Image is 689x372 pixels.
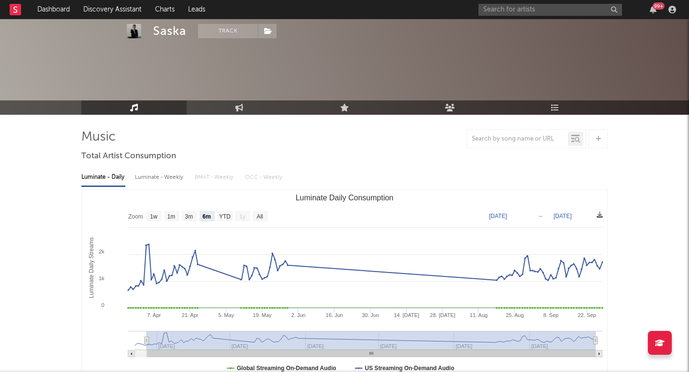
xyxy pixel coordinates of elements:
[153,24,186,38] div: Saska
[578,312,596,318] text: 22. Sep
[182,312,199,318] text: 21. Apr
[253,312,272,318] text: 19. May
[99,249,104,254] text: 2k
[653,2,665,10] div: 99 +
[198,24,258,38] button: Track
[296,194,394,202] text: Luminate Daily Consumption
[554,213,572,219] text: [DATE]
[478,4,622,16] input: Search for artists
[470,312,488,318] text: 11. Aug
[256,213,263,220] text: All
[101,302,104,308] text: 0
[147,312,161,318] text: 7. Apr
[81,169,125,186] div: Luminate - Daily
[185,213,193,220] text: 3m
[467,135,568,143] input: Search by song name or URL
[128,213,143,220] text: Zoom
[365,365,455,372] text: US Streaming On-Demand Audio
[362,312,379,318] text: 30. Jun
[506,312,523,318] text: 25. Aug
[150,213,158,220] text: 1w
[219,213,231,220] text: YTD
[430,312,456,318] text: 28. [DATE]
[291,312,305,318] text: 2. Jun
[537,213,543,219] text: →
[237,365,336,372] text: Global Streaming On-Demand Audio
[99,275,104,281] text: 1k
[202,213,211,220] text: 6m
[167,213,176,220] text: 1m
[326,312,343,318] text: 16. Jun
[650,6,656,13] button: 99+
[543,312,558,318] text: 8. Sep
[218,312,234,318] text: 5. May
[394,312,419,318] text: 14. [DATE]
[88,237,95,298] text: Luminate Daily Streams
[489,213,507,219] text: [DATE]
[239,213,245,220] text: 1y
[81,151,176,162] span: Total Artist Consumption
[135,169,185,186] div: Luminate - Weekly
